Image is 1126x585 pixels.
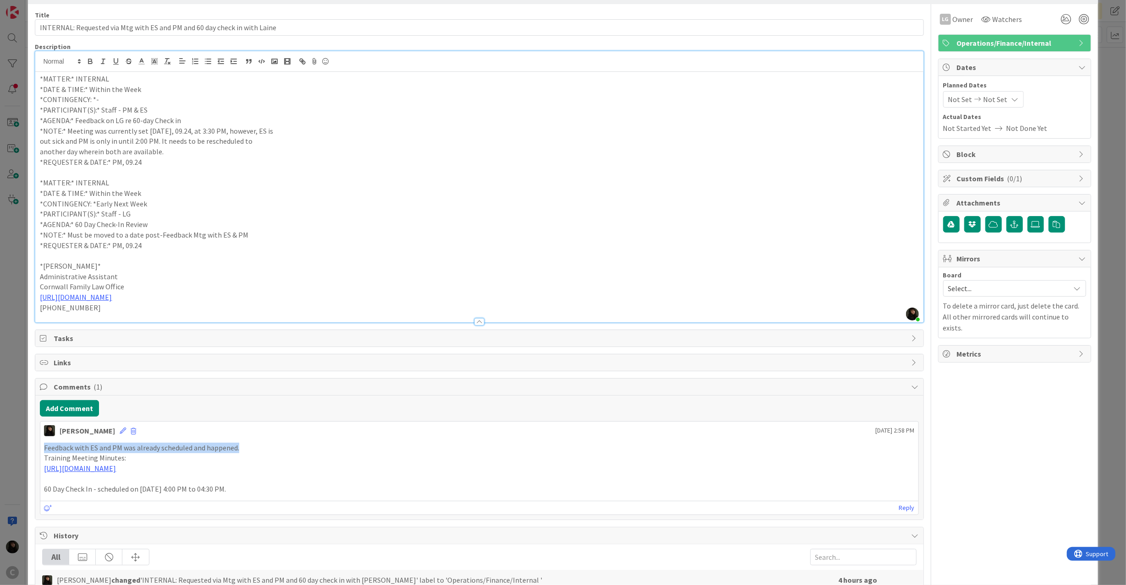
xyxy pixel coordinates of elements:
p: *MATTER:* INTERNAL [40,74,918,84]
p: Administrative Assistant [40,271,918,282]
span: Support [19,1,42,12]
span: Not Set [983,94,1008,105]
p: Feedback with ES and PM was already scheduled and happened. [44,443,914,453]
p: *AGENDA:* Feedback on LG re 60-day Check in [40,115,918,126]
span: Block [957,149,1074,160]
p: Cornwall Family Law Office [40,282,918,292]
div: All [43,549,69,565]
a: [URL][DOMAIN_NAME] [40,292,112,302]
span: Owner [953,14,973,25]
span: Custom Fields [957,173,1074,184]
span: Watchers [993,14,1022,25]
span: Mirrors [957,253,1074,264]
p: *REQUESTER & DATE:* PM, 09.24 [40,157,918,168]
a: [URL][DOMAIN_NAME] [44,464,116,473]
span: Not Set [948,94,972,105]
span: Not Started Yet [943,123,992,134]
div: [PERSON_NAME] [60,425,115,436]
span: Select... [948,282,1066,295]
span: Links [54,357,906,368]
div: LG [940,14,951,25]
p: out sick and PM is only in until 2:00 PM. It needs to be rescheduled to [40,136,918,146]
span: Operations/Finance/Internal [957,38,1074,49]
span: Not Done Yet [1006,123,1048,134]
p: *CONTINGENCY: *- [40,94,918,105]
input: Search... [810,549,917,565]
span: History [54,530,906,541]
p: [PHONE_NUMBER] [40,303,918,313]
span: Dates [957,62,1074,73]
p: *PARTICIPANT(S):* Staff - LG [40,209,918,219]
p: *MATTER:* INTERNAL [40,178,918,188]
span: Planned Dates [943,81,1086,90]
p: *REQUESTER & DATE:* PM, 09.24 [40,240,918,251]
img: ES [44,425,55,436]
span: Board [943,272,962,278]
span: Comments [54,381,906,392]
img: xZDIgFEXJ2bLOewZ7ObDEULuHMaA3y1N.PNG [906,308,919,320]
p: To delete a mirror card, just delete the card. All other mirrored cards will continue to exists. [943,300,1086,333]
span: ( 1 ) [93,382,102,391]
p: *AGENDA:* 60 Day Check-In Review [40,219,918,230]
p: *DATE & TIME:* Within the Week [40,188,918,199]
button: Add Comment [40,400,99,417]
label: Title [35,11,49,19]
p: *DATE & TIME:* Within the Week [40,84,918,95]
span: Attachments [957,197,1074,208]
span: Metrics [957,348,1074,359]
span: Actual Dates [943,112,1086,122]
p: *NOTE:* Must be moved to a date post-Feedback Mtg with ES & PM [40,230,918,240]
p: *CONTINGENCY: *Early Next Week [40,199,918,209]
span: Description [35,43,71,51]
p: another day wherein both are available. [40,146,918,157]
span: Tasks [54,333,906,344]
p: 60 Day Check In - scheduled on [DATE] 4:00 PM to 04:30 PM. [44,484,914,494]
p: *PARTICIPANT(S):* Staff - PM & ES [40,105,918,115]
input: type card name here... [35,19,923,36]
b: 4 hours ago [839,575,878,585]
span: [DATE] 2:58 PM [876,426,915,435]
a: Reply [899,502,915,514]
b: changed [111,575,140,585]
p: *NOTE:* Meeting was currently set [DATE], 09.24, at 3:30 PM, however, ES is [40,126,918,136]
p: Training Meeting Minutes: [44,453,914,463]
span: ( 0/1 ) [1007,174,1022,183]
p: *[PERSON_NAME]* [40,261,918,271]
